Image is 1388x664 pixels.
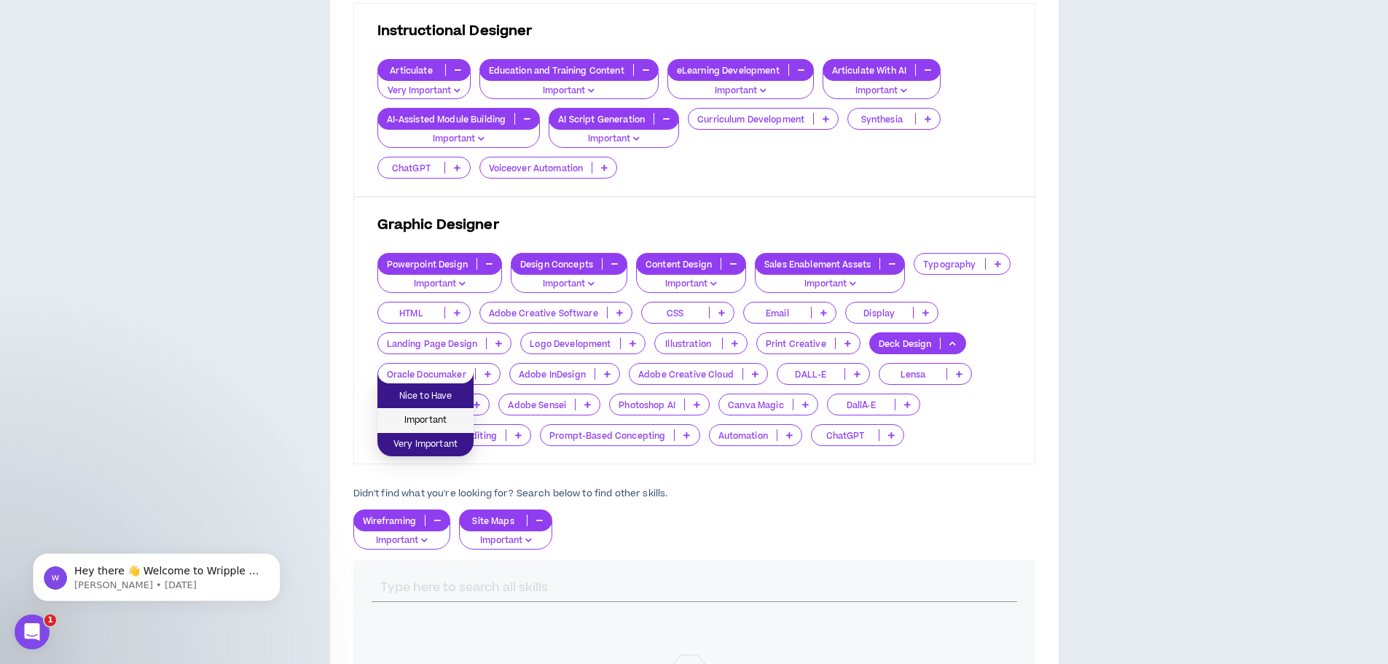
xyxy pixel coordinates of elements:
p: Didn't find what you're looking for? Search below to find other skills. [353,488,1035,499]
iframe: Intercom live chat [15,614,50,649]
p: Lensa [879,369,946,380]
p: Voiceover Automation [480,163,592,173]
p: Important [646,278,737,291]
p: DALL-E [777,369,844,380]
p: Important [558,133,670,146]
span: Very Important [386,437,465,453]
p: Adobe Creative Cloud [630,369,742,380]
p: Oracle Documaker [378,369,475,380]
p: eLearning Development [668,65,788,76]
p: Typography [914,259,984,270]
p: Curriculum Development [689,114,813,125]
p: Email [744,308,811,319]
button: Very Important [377,72,471,100]
p: Important [363,534,442,547]
button: Important [353,522,451,550]
p: Prompt-Based Concepting [541,430,674,441]
p: Content Design [637,259,721,270]
input: Type here to search all skills [372,574,1017,602]
p: Important [387,278,493,291]
p: Design Concepts [511,259,602,270]
p: Sales Enablement Assets [756,259,879,270]
button: Important [511,265,627,293]
p: Important [832,85,932,98]
p: ChatGPT [812,430,879,441]
p: Automation [710,430,777,441]
button: Important [823,72,941,100]
p: Print Creative [757,338,835,349]
p: Important [520,278,618,291]
span: Important [386,413,465,429]
p: Important [677,85,804,98]
button: Important [377,265,502,293]
span: Nice to Have [386,388,465,405]
p: Important [489,85,649,98]
p: Education and Training Content [480,65,633,76]
button: Important [667,72,814,100]
p: Articulate With AI [823,65,916,76]
p: Graphic Designer [377,215,1011,235]
p: Canva Magic [719,399,793,410]
p: Landing Page Design [378,338,487,349]
p: Instructional Designer [377,21,1011,42]
p: AI Script Generation [549,114,654,125]
p: Important [764,278,895,291]
button: Important [459,522,552,550]
p: Important [387,133,531,146]
button: Important [636,265,746,293]
p: Adobe InDesign [510,369,595,380]
button: Important [549,120,679,148]
p: Wireframing [354,515,426,526]
p: ChatGPT [378,163,445,173]
iframe: Intercom notifications message [11,523,302,625]
p: Site Maps [460,515,527,526]
p: Powerpoint Design [378,259,477,270]
p: Deck Design [870,338,941,349]
p: AI-Assisted Module Building [378,114,515,125]
button: Important [479,72,659,100]
button: Important [377,120,541,148]
p: Synthesia [848,114,915,125]
p: CSS [642,308,709,319]
p: Articulate [378,65,445,76]
p: Adobe Creative Software [480,308,607,319]
button: Important [755,265,905,293]
p: Photoshop AI [610,399,684,410]
p: Logo Development [521,338,619,349]
p: HTML [378,308,445,319]
p: Very Important [387,85,461,98]
span: 1 [44,614,56,626]
p: Display [846,308,913,319]
p: Important [468,534,543,547]
p: DallÂ·E [828,399,895,410]
p: Illustration [655,338,722,349]
p: Adobe Sensei [499,399,575,410]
